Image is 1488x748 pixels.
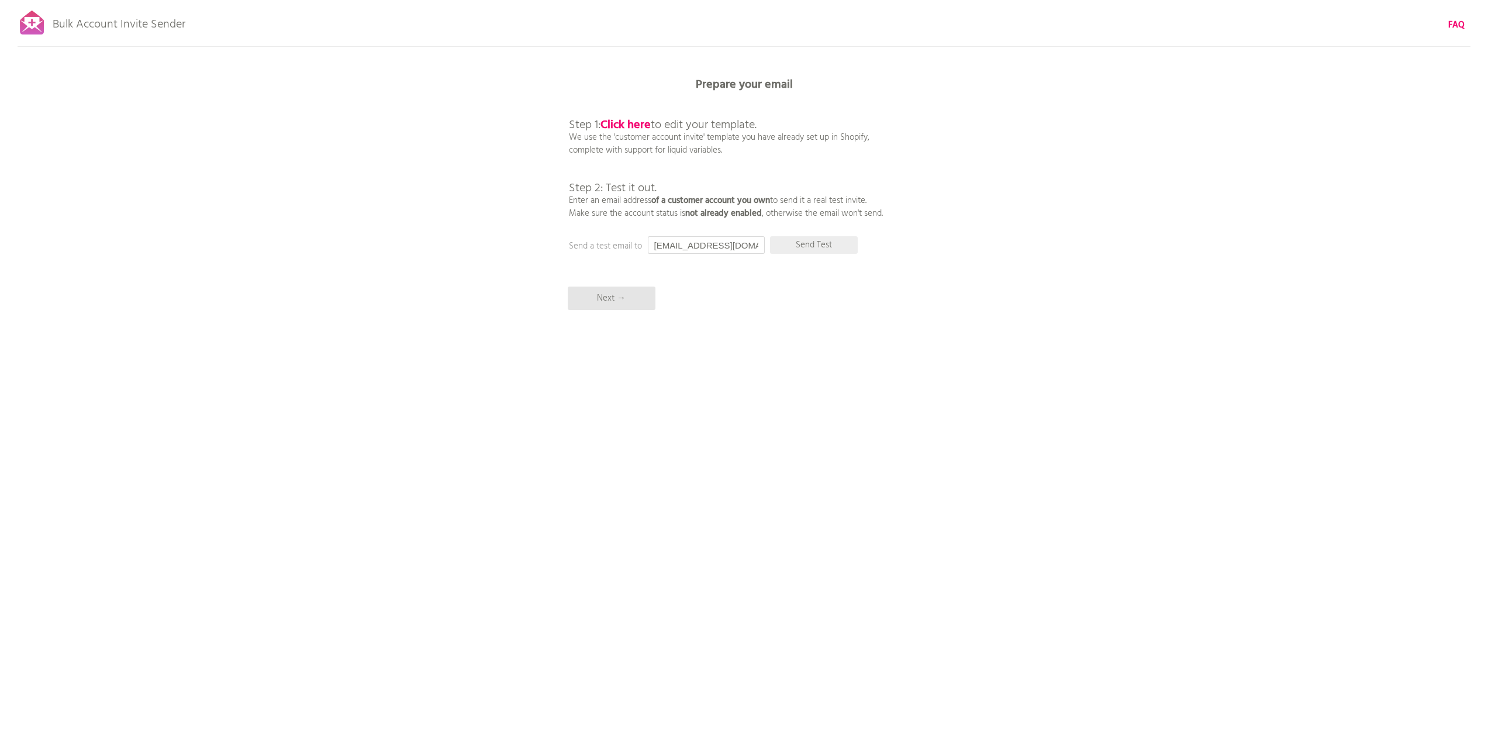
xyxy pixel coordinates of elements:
[770,236,858,254] p: Send Test
[600,116,651,135] a: Click here
[569,240,803,253] p: Send a test email to
[685,206,762,220] b: not already enabled
[651,194,770,208] b: of a customer account you own
[569,94,883,220] p: We use the 'customer account invite' template you have already set up in Shopify, complete with s...
[1448,19,1465,32] a: FAQ
[568,287,655,310] p: Next →
[569,179,657,198] span: Step 2: Test it out.
[1448,18,1465,32] b: FAQ
[569,116,757,135] span: Step 1: to edit your template.
[696,75,793,94] b: Prepare your email
[53,7,185,36] p: Bulk Account Invite Sender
